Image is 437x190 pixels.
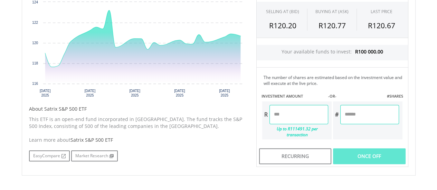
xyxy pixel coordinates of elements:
div: Learn more about [29,137,246,143]
label: #SHARES [387,93,403,99]
text: [DATE] 2025 [174,89,185,97]
label: -OR- [328,93,336,99]
div: LAST PRICE [371,9,392,14]
a: EasyCompare [29,150,70,161]
p: This ETF is an open-end fund incorporated in [GEOGRAPHIC_DATA]. The fund tracks the S&P 500 Index... [29,116,246,130]
h5: About Satrix S&P 500 ETF [29,106,246,112]
text: [DATE] 2025 [219,89,230,97]
span: R120.77 [318,21,345,30]
div: Your available funds to invest: [257,45,408,60]
span: R100 000.00 [355,48,383,55]
div: Once Off [333,148,405,164]
text: 124 [32,0,38,4]
text: 116 [32,82,38,86]
span: R120.20 [269,21,296,30]
text: [DATE] 2025 [39,89,50,97]
div: Recurring [259,148,331,164]
span: Satrix S&P 500 ETF [70,137,113,143]
text: [DATE] 2025 [129,89,140,97]
text: [DATE] 2025 [84,89,95,97]
a: Market Research [71,150,118,161]
text: 120 [32,41,38,45]
div: Up to R111491.32 per transaction [262,124,328,139]
text: 118 [32,61,38,65]
div: # [333,105,340,124]
span: R120.67 [368,21,395,30]
div: R [262,105,269,124]
text: 122 [32,21,38,24]
div: The number of shares are estimated based on the investment value and will execute at the live price. [264,74,405,86]
div: SELLING AT (BID) [266,9,299,14]
label: INVESTMENT AMOUNT [262,93,303,99]
span: BUYING AT (ASK) [315,9,349,14]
